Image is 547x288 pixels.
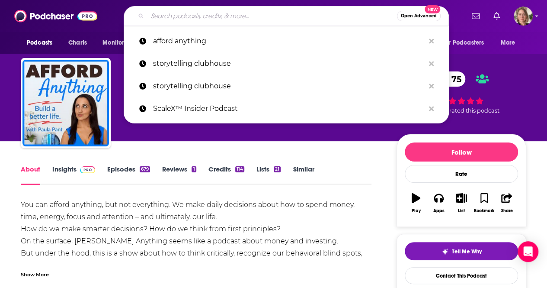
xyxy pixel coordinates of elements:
[473,188,495,219] button: Bookmark
[153,30,425,52] p: afford anything
[14,8,97,24] img: Podchaser - Follow, Share and Rate Podcasts
[153,52,425,75] p: storytelling clubhouse
[22,60,109,146] img: Afford Anything
[518,241,538,262] div: Open Intercom Messenger
[208,165,244,185] a: Credits114
[452,248,482,255] span: Tell Me Why
[427,188,450,219] button: Apps
[434,71,466,87] a: 75
[442,37,484,49] span: For Podcasters
[474,208,494,214] div: Bookmark
[124,97,449,120] a: ScaleX™ Insider Podcast
[425,5,440,13] span: New
[27,37,52,49] span: Podcasts
[458,208,465,214] div: List
[449,107,499,114] span: rated this podcast
[501,208,512,214] div: Share
[405,267,518,284] a: Contact This Podcast
[495,35,526,51] button: open menu
[514,6,533,26] span: Logged in as AriFortierPr
[514,6,533,26] button: Show profile menu
[405,165,518,183] div: Rate
[501,37,515,49] span: More
[437,35,496,51] button: open menu
[52,165,95,185] a: InsightsPodchaser Pro
[68,37,87,49] span: Charts
[468,9,483,23] a: Show notifications dropdown
[490,9,503,23] a: Show notifications dropdown
[235,166,244,172] div: 114
[63,35,92,51] a: Charts
[443,71,466,87] span: 75
[140,166,150,172] div: 679
[124,75,449,97] a: storytelling clubhouse
[274,166,281,172] div: 21
[102,37,133,49] span: Monitoring
[21,165,40,185] a: About
[401,14,437,18] span: Open Advanced
[405,142,518,162] button: Follow
[147,9,397,23] input: Search podcasts, credits, & more...
[192,166,196,172] div: 1
[162,165,196,185] a: Reviews1
[124,52,449,75] a: storytelling clubhouse
[80,166,95,173] img: Podchaser Pro
[397,66,526,120] div: 75 3 peoplerated this podcast
[450,188,473,219] button: List
[96,35,144,51] button: open menu
[256,165,281,185] a: Lists21
[21,35,64,51] button: open menu
[153,97,425,120] p: ScaleX™ Insider Podcast
[124,30,449,52] a: afford anything
[107,165,150,185] a: Episodes679
[496,188,518,219] button: Share
[441,248,448,255] img: tell me why sparkle
[124,6,449,26] div: Search podcasts, credits, & more...
[153,75,425,97] p: storytelling clubhouse
[412,208,421,214] div: Play
[433,208,445,214] div: Apps
[405,242,518,260] button: tell me why sparkleTell Me Why
[405,188,427,219] button: Play
[514,6,533,26] img: User Profile
[397,11,441,21] button: Open AdvancedNew
[293,165,314,185] a: Similar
